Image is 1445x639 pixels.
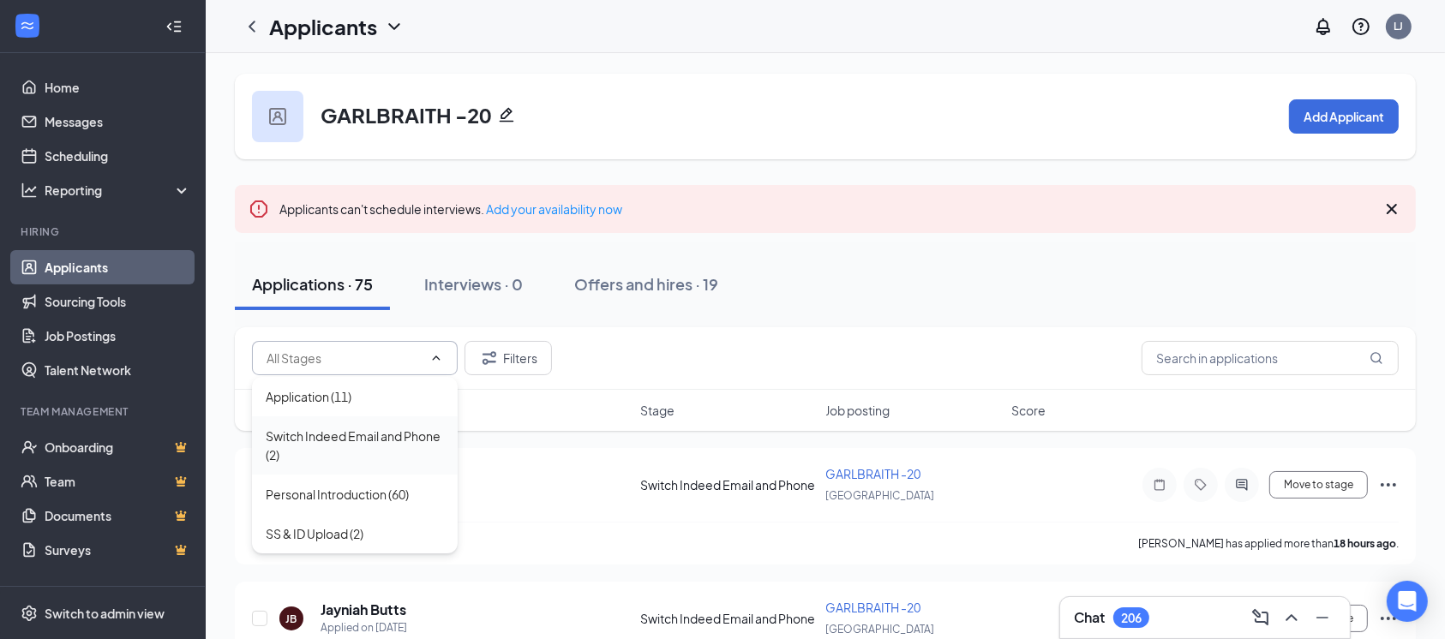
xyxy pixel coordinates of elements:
[321,100,491,129] h3: GARLBRAITH -20
[266,524,363,543] div: SS & ID Upload (2)
[21,182,38,199] svg: Analysis
[321,600,406,619] h5: Jayniah Butts
[286,612,297,626] div: JB
[1138,536,1399,551] p: [PERSON_NAME] has applied more than .
[1247,604,1274,631] button: ComposeMessage
[826,466,921,481] span: GARLBRAITH -20
[45,464,191,499] a: TeamCrown
[1269,471,1368,499] button: Move to stage
[279,201,622,217] span: Applicants can't schedule interviews.
[1312,607,1333,628] svg: Minimize
[266,427,444,464] div: Switch Indeed Email and Phone (2)
[1250,607,1271,628] svg: ComposeMessage
[266,485,409,504] div: Personal Introduction (60)
[45,284,191,319] a: Sourcing Tools
[1313,16,1334,37] svg: Notifications
[1382,199,1402,219] svg: Cross
[826,402,890,419] span: Job posting
[45,605,165,622] div: Switch to admin view
[429,351,443,365] svg: ChevronUp
[242,16,262,37] svg: ChevronLeft
[21,224,188,239] div: Hiring
[826,623,935,636] span: [GEOGRAPHIC_DATA]
[1074,608,1105,627] h3: Chat
[45,430,191,464] a: OnboardingCrown
[1378,608,1399,629] svg: Ellipses
[479,348,500,368] svg: Filter
[1378,475,1399,495] svg: Ellipses
[45,105,191,139] a: Messages
[267,349,423,367] input: All Stages
[1142,341,1399,375] input: Search in applications
[1334,537,1396,550] b: 18 hours ago
[45,353,191,387] a: Talent Network
[249,199,269,219] svg: Error
[45,70,191,105] a: Home
[19,17,36,34] svg: WorkstreamLogo
[1394,19,1404,33] div: LJ
[826,600,921,615] span: GARLBRAITH -20
[269,12,377,41] h1: Applicants
[1232,478,1252,492] svg: ActiveChat
[45,319,191,353] a: Job Postings
[321,619,407,636] div: Applied on [DATE]
[384,16,405,37] svg: ChevronDown
[1289,99,1399,134] button: Add Applicant
[498,106,515,123] svg: Pencil
[165,18,183,35] svg: Collapse
[21,404,188,419] div: Team Management
[21,584,188,599] div: Payroll
[640,610,816,627] div: Switch Indeed Email and Phone
[45,250,191,284] a: Applicants
[21,605,38,622] svg: Settings
[1309,604,1336,631] button: Minimize
[1351,16,1371,37] svg: QuestionInfo
[486,201,622,217] a: Add your availability now
[269,108,286,125] img: user icon
[1387,581,1428,622] div: Open Intercom Messenger
[45,499,191,533] a: DocumentsCrown
[465,341,552,375] button: Filter Filters
[252,273,373,295] div: Applications · 75
[826,489,935,502] span: [GEOGRAPHIC_DATA]
[1149,478,1170,492] svg: Note
[424,273,523,295] div: Interviews · 0
[1370,351,1383,365] svg: MagnifyingGlass
[45,139,191,173] a: Scheduling
[1190,478,1211,492] svg: Tag
[640,476,816,493] div: Switch Indeed Email and Phone
[1281,607,1302,628] svg: ChevronUp
[574,273,718,295] div: Offers and hires · 19
[1121,611,1142,625] div: 206
[1278,604,1305,631] button: ChevronUp
[45,182,192,199] div: Reporting
[45,533,191,567] a: SurveysCrown
[1011,402,1046,419] span: Score
[266,387,351,406] div: Application (11)
[640,402,675,419] span: Stage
